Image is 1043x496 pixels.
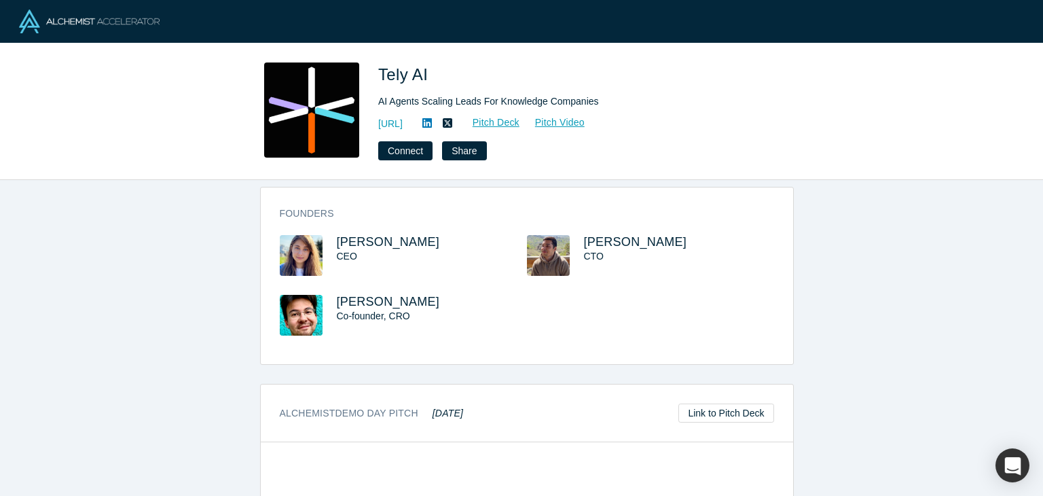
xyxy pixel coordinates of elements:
a: [URL] [378,117,403,131]
h3: Alchemist Demo Day Pitch [280,406,464,421]
span: CEO [337,251,357,262]
em: [DATE] [433,408,463,419]
span: Tely AI [378,65,433,84]
img: Chongkal Seng's Profile Image [280,295,323,336]
span: Co-founder, CRO [337,311,410,321]
a: Pitch Video [520,115,585,130]
a: Link to Pitch Deck [678,404,773,423]
a: Pitch Deck [458,115,520,130]
img: Alchemist Logo [19,10,160,33]
span: [PERSON_NAME] [337,235,440,249]
h3: Founders [280,207,755,221]
a: [PERSON_NAME] [337,295,440,308]
a: [PERSON_NAME] [584,235,687,249]
img: Tely AI's Logo [264,63,359,158]
img: Askhat Bilyalov's Profile Image [527,235,570,276]
img: Irina Seng's Profile Image [280,235,323,276]
button: Share [442,141,486,160]
span: CTO [584,251,604,262]
button: Connect [378,141,433,160]
div: AI Agents Scaling Leads For Knowledge Companies [378,94,758,109]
